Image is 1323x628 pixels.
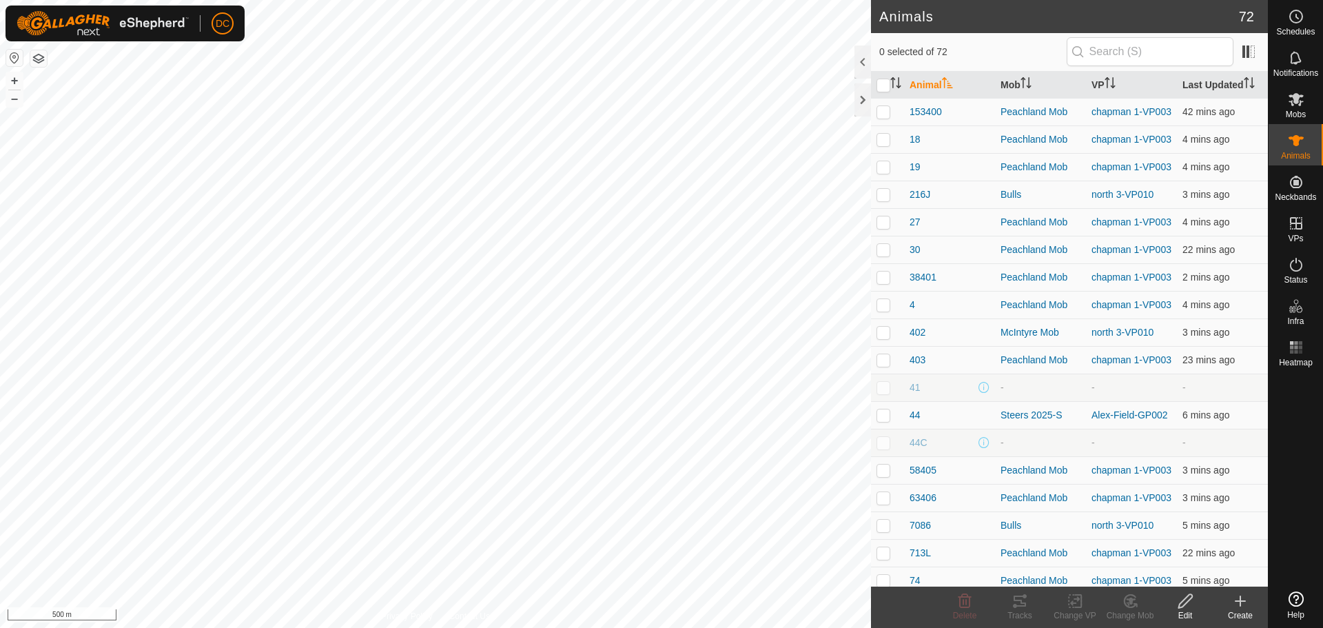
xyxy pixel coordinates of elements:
[910,408,921,423] span: 44
[449,610,490,622] a: Contact Us
[992,609,1047,622] div: Tracks
[1105,79,1116,90] p-sorticon: Activate to sort
[1182,492,1229,503] span: 10 Sept 2025, 10:28 am
[942,79,953,90] p-sorticon: Activate to sort
[1158,609,1213,622] div: Edit
[1182,134,1229,145] span: 10 Sept 2025, 10:27 am
[910,215,921,230] span: 27
[1091,134,1171,145] a: chapman 1-VP003
[1001,546,1080,560] div: Peachland Mob
[1276,28,1315,36] span: Schedules
[910,243,921,257] span: 30
[1182,161,1229,172] span: 10 Sept 2025, 10:27 am
[1273,69,1318,77] span: Notifications
[1287,317,1304,325] span: Infra
[1001,132,1080,147] div: Peachland Mob
[1091,244,1171,255] a: chapman 1-VP003
[1244,79,1255,90] p-sorticon: Activate to sort
[1182,437,1186,448] span: -
[1091,327,1153,338] a: north 3-VP010
[1182,244,1235,255] span: 10 Sept 2025, 10:08 am
[1086,72,1177,99] th: VP
[216,17,229,31] span: DC
[910,491,936,505] span: 63406
[1182,354,1235,365] span: 10 Sept 2025, 10:08 am
[1182,216,1229,227] span: 10 Sept 2025, 10:27 am
[879,45,1067,59] span: 0 selected of 72
[1091,106,1171,117] a: chapman 1-VP003
[1001,353,1080,367] div: Peachland Mob
[904,72,995,99] th: Animal
[1001,160,1080,174] div: Peachland Mob
[30,50,47,67] button: Map Layers
[381,610,433,622] a: Privacy Policy
[1001,215,1080,230] div: Peachland Mob
[953,611,977,620] span: Delete
[910,132,921,147] span: 18
[1284,276,1307,284] span: Status
[1091,382,1095,393] app-display-virtual-paddock-transition: -
[1091,465,1171,476] a: chapman 1-VP003
[1275,193,1316,201] span: Neckbands
[1067,37,1233,66] input: Search (S)
[1182,547,1235,558] span: 10 Sept 2025, 10:09 am
[1091,161,1171,172] a: chapman 1-VP003
[1091,189,1153,200] a: north 3-VP010
[1001,463,1080,478] div: Peachland Mob
[910,353,925,367] span: 403
[1001,436,1080,450] div: -
[1091,437,1095,448] app-display-virtual-paddock-transition: -
[1091,216,1171,227] a: chapman 1-VP003
[1287,611,1304,619] span: Help
[910,105,942,119] span: 153400
[1001,518,1080,533] div: Bulls
[910,160,921,174] span: 19
[1001,298,1080,312] div: Peachland Mob
[1001,491,1080,505] div: Peachland Mob
[1047,609,1102,622] div: Change VP
[1001,408,1080,423] div: Steers 2025-S
[1182,382,1186,393] span: -
[1001,574,1080,588] div: Peachland Mob
[1001,270,1080,285] div: Peachland Mob
[910,463,936,478] span: 58405
[1286,110,1306,119] span: Mobs
[1288,234,1303,243] span: VPs
[910,574,921,588] span: 74
[910,325,925,340] span: 402
[995,72,1086,99] th: Mob
[1213,609,1268,622] div: Create
[1182,106,1235,117] span: 10 Sept 2025, 9:48 am
[1091,575,1171,586] a: chapman 1-VP003
[1269,586,1323,625] a: Help
[1091,354,1171,365] a: chapman 1-VP003
[1182,189,1229,200] span: 10 Sept 2025, 10:28 am
[1182,272,1229,283] span: 10 Sept 2025, 10:28 am
[6,90,23,107] button: –
[1091,409,1168,421] a: Alex-Field-GP002
[910,436,927,450] span: 44C
[1001,105,1080,119] div: Peachland Mob
[910,546,931,560] span: 713L
[910,518,931,533] span: 7086
[1239,6,1254,27] span: 72
[1001,381,1080,395] div: -
[1091,547,1171,558] a: chapman 1-VP003
[1021,79,1032,90] p-sorticon: Activate to sort
[1182,299,1229,310] span: 10 Sept 2025, 10:27 am
[879,8,1239,25] h2: Animals
[1177,72,1268,99] th: Last Updated
[1091,299,1171,310] a: chapman 1-VP003
[1001,325,1080,340] div: McIntyre Mob
[1001,243,1080,257] div: Peachland Mob
[1091,492,1171,503] a: chapman 1-VP003
[6,72,23,89] button: +
[910,188,930,202] span: 216J
[910,298,915,312] span: 4
[910,270,936,285] span: 38401
[1091,272,1171,283] a: chapman 1-VP003
[6,50,23,66] button: Reset Map
[1182,327,1229,338] span: 10 Sept 2025, 10:28 am
[890,79,901,90] p-sorticon: Activate to sort
[1182,409,1229,421] span: 10 Sept 2025, 10:24 am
